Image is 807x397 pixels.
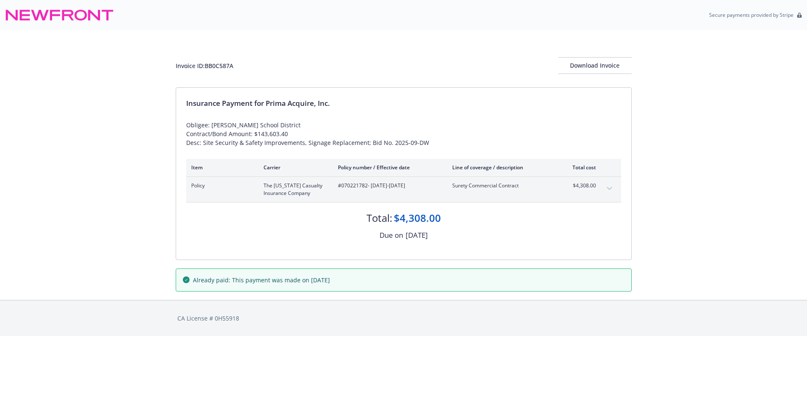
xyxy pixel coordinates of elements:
span: $4,308.00 [564,182,596,189]
span: Already paid: This payment was made on [DATE] [193,276,330,284]
button: Download Invoice [558,57,632,74]
button: expand content [603,182,616,195]
div: Invoice ID: BB0C587A [176,61,233,70]
div: CA License # 0H55918 [177,314,630,323]
div: Line of coverage / description [452,164,551,171]
div: Obligee: [PERSON_NAME] School District Contract/Bond Amount: $143,603.40 Desc: Site Security & Sa... [186,121,621,147]
span: Surety Commercial Contract [452,182,551,189]
span: #070221782 - [DATE]-[DATE] [338,182,439,189]
span: The [US_STATE] Casualty Insurance Company [264,182,324,197]
div: Total cost [564,164,596,171]
div: [DATE] [406,230,428,241]
div: $4,308.00 [394,211,441,225]
p: Secure payments provided by Stripe [709,11,794,18]
div: Item [191,164,250,171]
div: Download Invoice [558,58,632,74]
div: Carrier [264,164,324,171]
div: Policy number / Effective date [338,164,439,171]
div: PolicyThe [US_STATE] Casualty Insurance Company#070221782- [DATE]-[DATE]Surety Commercial Contrac... [186,177,621,202]
span: Policy [191,182,250,189]
div: Due on [380,230,403,241]
div: Insurance Payment for Prima Acquire, Inc. [186,98,621,109]
div: Total: [367,211,392,225]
